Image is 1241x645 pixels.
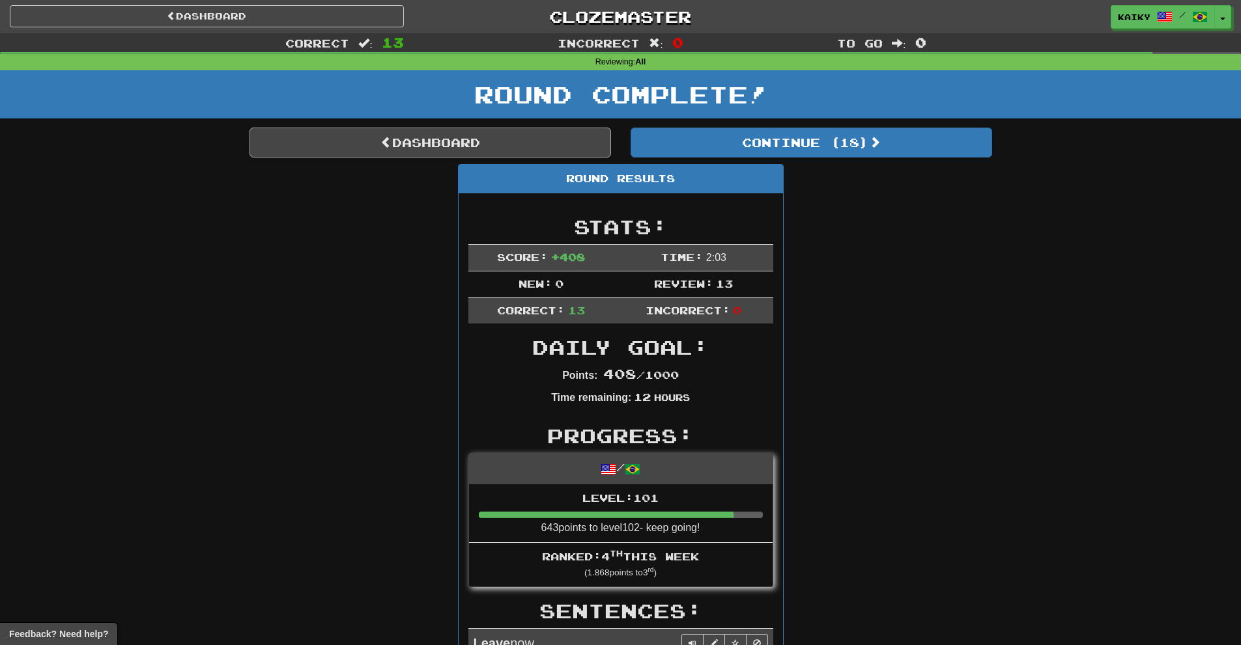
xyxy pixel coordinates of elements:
span: Ranked: 4 this week [542,550,699,562]
sup: rd [648,566,653,573]
li: 643 points to level 102 - keep going! [469,484,773,543]
span: + 408 [551,251,585,263]
small: Hours [654,392,690,403]
span: 13 [568,304,585,316]
span: 0 [672,34,683,50]
span: 0 [915,34,926,50]
span: kaiky [1118,11,1150,23]
a: Dashboard [250,128,611,158]
a: Dashboard [10,5,404,27]
span: 12 [634,391,651,403]
span: / [1179,10,1186,20]
button: Continue (18) [631,128,992,158]
span: Time: [661,251,703,263]
span: : [358,38,373,49]
span: 0 [733,304,741,316]
span: Score: [497,251,548,263]
strong: Points: [562,370,597,381]
small: ( 1.868 points to 3 ) [584,568,657,577]
a: kaiky / [1111,5,1215,29]
span: Level: 101 [582,491,659,504]
strong: Time remaining: [551,392,631,403]
h2: Sentences: [468,600,773,622]
span: 13 [716,277,733,290]
div: Round Results [459,165,783,193]
h2: Daily Goal: [468,336,773,358]
span: Review: [654,277,713,290]
span: Incorrect: [646,304,730,316]
span: Open feedback widget [9,627,108,640]
span: New: [519,277,552,290]
span: : [649,38,663,49]
strong: All [635,57,646,66]
span: 0 [555,277,563,290]
h2: Progress: [468,425,773,446]
span: Correct [285,36,349,49]
span: To go [837,36,883,49]
span: : [892,38,906,49]
h2: Stats: [468,216,773,238]
span: Correct: [497,304,565,316]
sup: th [610,549,623,558]
span: 408 [603,366,636,381]
span: 13 [382,34,404,50]
div: / [469,454,773,484]
h1: Round Complete! [5,81,1236,107]
a: Clozemaster [423,5,818,28]
span: Incorrect [558,36,640,49]
span: 2 : 0 3 [706,252,726,263]
span: / 1000 [603,368,679,381]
